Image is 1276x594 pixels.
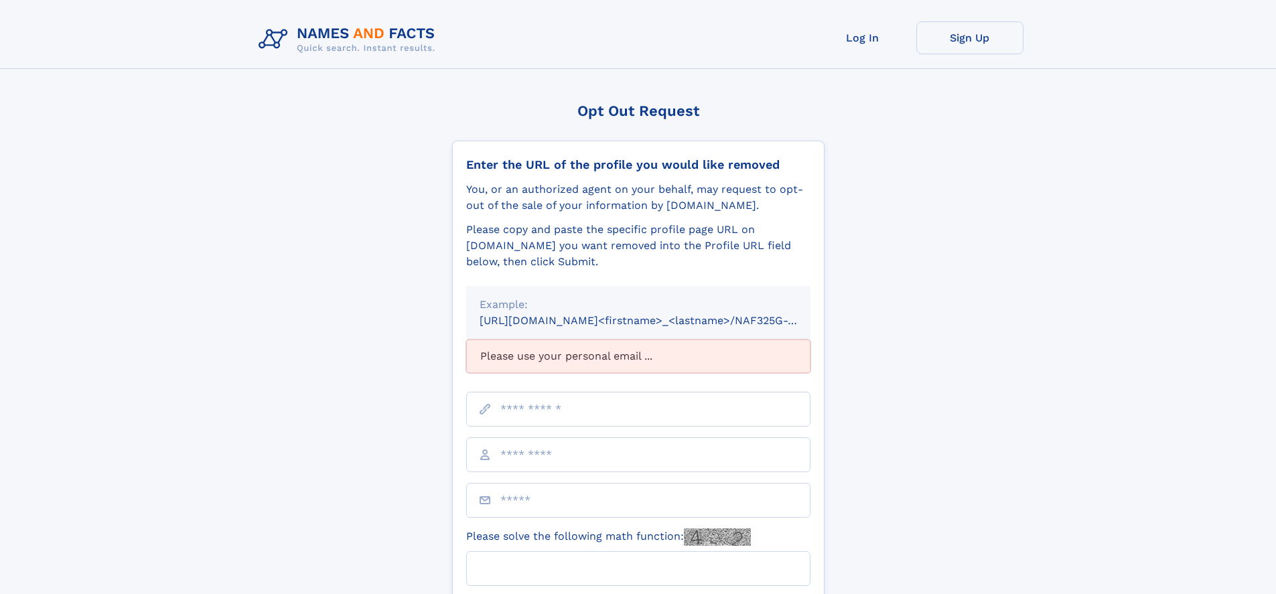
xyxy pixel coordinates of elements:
label: Please solve the following math function: [466,528,751,546]
small: [URL][DOMAIN_NAME]<firstname>_<lastname>/NAF325G-xxxxxxxx [480,314,836,327]
div: Example: [480,297,797,313]
div: Please copy and paste the specific profile page URL on [DOMAIN_NAME] you want removed into the Pr... [466,222,810,270]
div: Please use your personal email ... [466,340,810,373]
div: You, or an authorized agent on your behalf, may request to opt-out of the sale of your informatio... [466,181,810,214]
a: Sign Up [916,21,1023,54]
div: Enter the URL of the profile you would like removed [466,157,810,172]
div: Opt Out Request [452,102,825,119]
img: Logo Names and Facts [253,21,446,58]
a: Log In [809,21,916,54]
